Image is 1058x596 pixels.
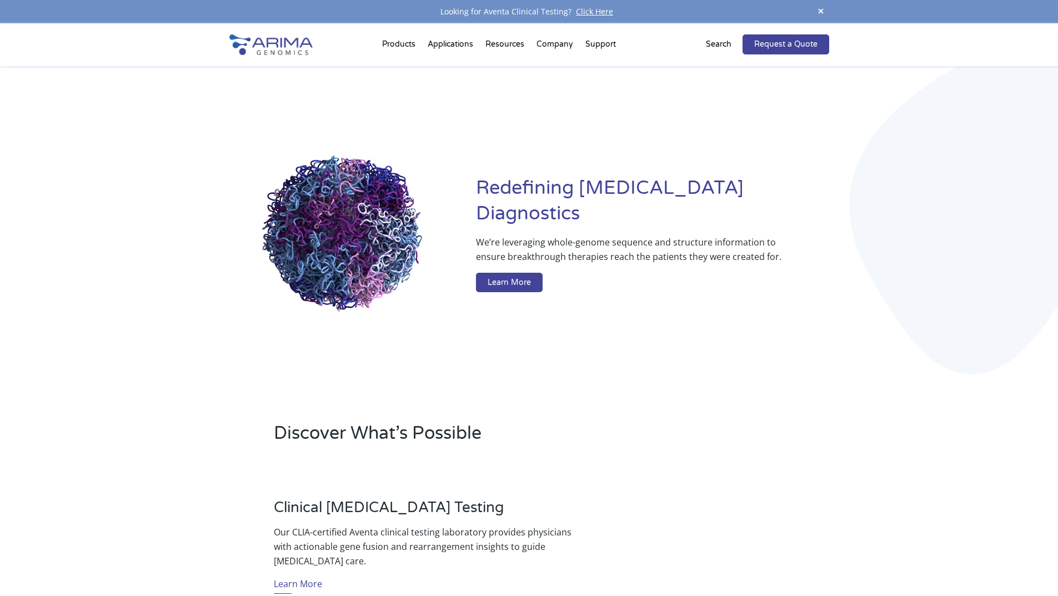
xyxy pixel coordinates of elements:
[706,37,731,52] p: Search
[571,6,618,17] a: Click Here
[743,34,829,54] a: Request a Quote
[476,273,543,293] a: Learn More
[274,421,671,454] h2: Discover What’s Possible
[476,235,784,273] p: We’re leveraging whole-genome sequence and structure information to ensure breakthrough therapies...
[229,4,829,19] div: Looking for Aventa Clinical Testing?
[229,34,313,55] img: Arima-Genomics-logo
[274,577,322,594] a: Learn More
[476,176,829,235] h1: Redefining [MEDICAL_DATA] Diagnostics
[274,499,576,525] h3: Clinical [MEDICAL_DATA] Testing
[274,525,576,568] p: Our CLIA-certified Aventa clinical testing laboratory provides physicians with actionable gene fu...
